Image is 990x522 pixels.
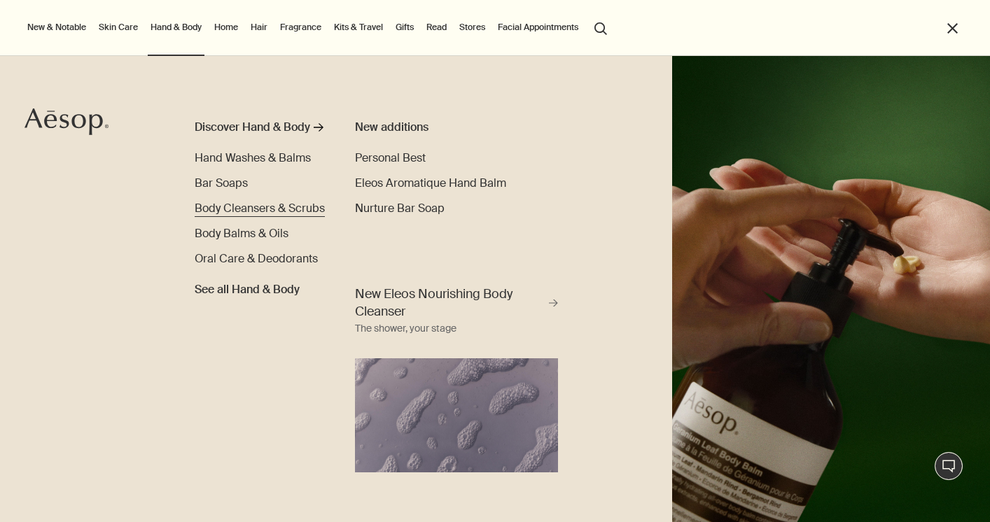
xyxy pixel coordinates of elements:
span: Body Cleansers & Scrubs [195,201,325,216]
a: Aesop [25,108,109,139]
a: Gifts [393,19,417,36]
span: See all Hand & Body [195,281,300,298]
span: Eleos Aromatique Hand Balm [355,176,506,190]
button: Open search [588,14,613,41]
a: New Eleos Nourishing Body Cleanser The shower, your stageBody cleanser foam in purple background [351,282,562,472]
a: Hand Washes & Balms [195,150,311,167]
img: A hand holding the pump dispensing Geranium Leaf Body Balm on to hand. [672,56,990,522]
a: Hand & Body [148,19,204,36]
a: Nurture Bar Soap [355,200,445,217]
a: Eleos Aromatique Hand Balm [355,175,506,192]
a: Discover Hand & Body [195,119,325,141]
button: New & Notable [25,19,89,36]
a: Personal Best [355,150,426,167]
span: Bar Soaps [195,176,248,190]
a: Oral Care & Deodorants [195,251,318,267]
button: Chat en direct [935,452,963,480]
a: Facial Appointments [495,19,581,36]
a: Body Cleansers & Scrubs [195,200,325,217]
a: Home [211,19,241,36]
button: Close the Menu [944,20,961,36]
a: Bar Soaps [195,175,248,192]
a: Kits & Travel [331,19,386,36]
span: New Eleos Nourishing Body Cleanser [355,285,546,320]
span: Nurture Bar Soap [355,201,445,216]
a: See all Hand & Body [195,276,300,298]
a: Read [424,19,449,36]
a: Skin Care [96,19,141,36]
span: Personal Best [355,150,426,165]
span: Body Balms & Oils [195,226,288,241]
div: The shower, your stage [355,320,456,337]
span: Oral Care & Deodorants [195,251,318,266]
a: Body Balms & Oils [195,225,288,242]
span: Hand Washes & Balms [195,150,311,165]
button: Stores [456,19,488,36]
a: Hair [248,19,270,36]
div: New additions [355,119,514,136]
div: Discover Hand & Body [195,119,310,136]
svg: Aesop [25,108,109,136]
a: Fragrance [277,19,324,36]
